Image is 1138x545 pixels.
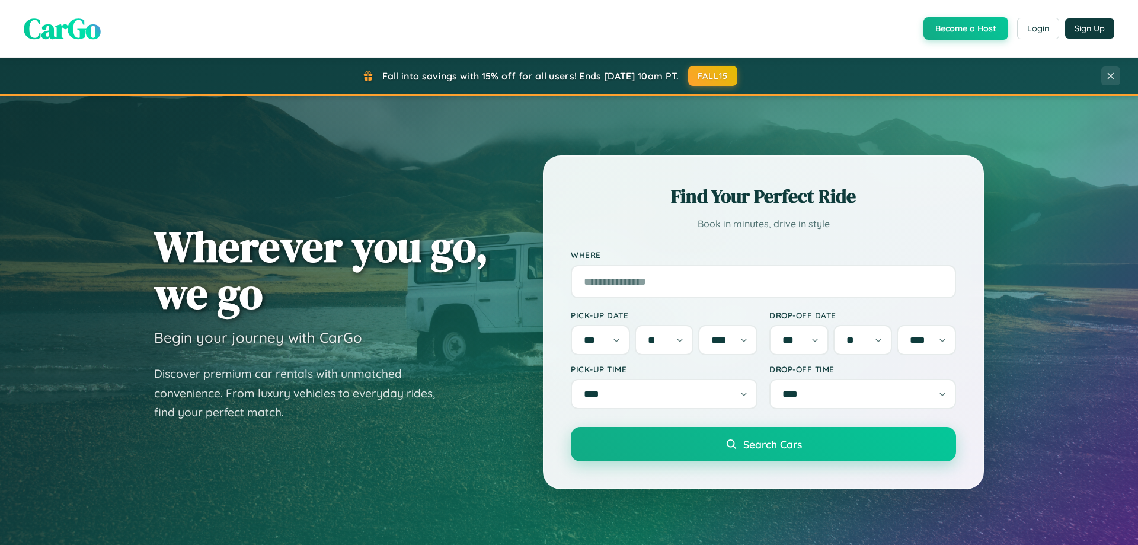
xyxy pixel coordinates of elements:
span: Search Cars [743,438,802,451]
button: Login [1017,18,1059,39]
label: Pick-up Date [571,310,757,320]
label: Pick-up Time [571,364,757,374]
label: Drop-off Date [769,310,956,320]
p: Book in minutes, drive in style [571,215,956,232]
button: Sign Up [1065,18,1114,39]
h3: Begin your journey with CarGo [154,329,362,346]
button: FALL15 [688,66,738,86]
h2: Find Your Perfect Ride [571,183,956,209]
span: Fall into savings with 15% off for all users! Ends [DATE] 10am PT. [382,70,679,82]
button: Become a Host [923,17,1008,40]
label: Drop-off Time [769,364,956,374]
label: Where [571,250,956,260]
span: CarGo [24,9,101,48]
h1: Wherever you go, we go [154,223,488,317]
p: Discover premium car rentals with unmatched convenience. From luxury vehicles to everyday rides, ... [154,364,450,422]
button: Search Cars [571,427,956,461]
